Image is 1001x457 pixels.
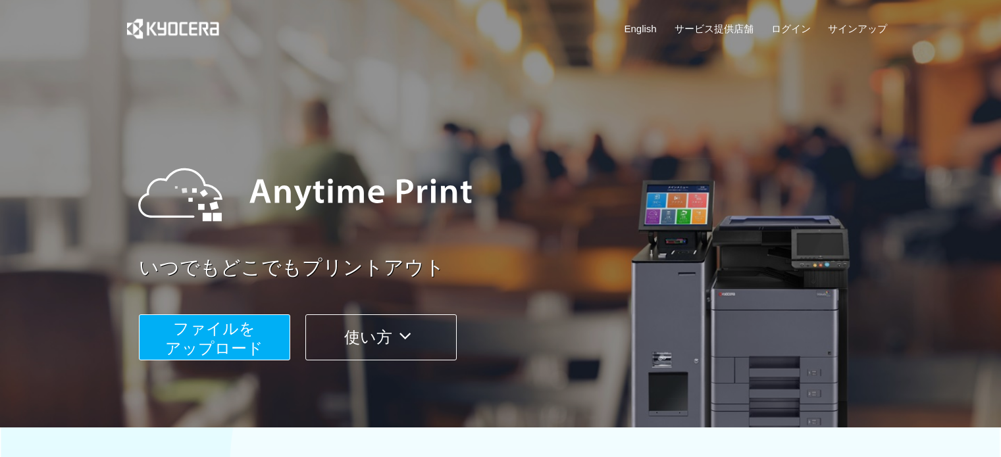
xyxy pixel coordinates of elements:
span: ファイルを ​​アップロード [165,320,263,357]
a: いつでもどこでもプリントアウト [139,254,896,282]
a: ログイン [771,22,811,36]
button: 使い方 [305,314,457,360]
a: サービス提供店舗 [675,22,754,36]
a: サインアップ [828,22,887,36]
button: ファイルを​​アップロード [139,314,290,360]
a: English [625,22,657,36]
